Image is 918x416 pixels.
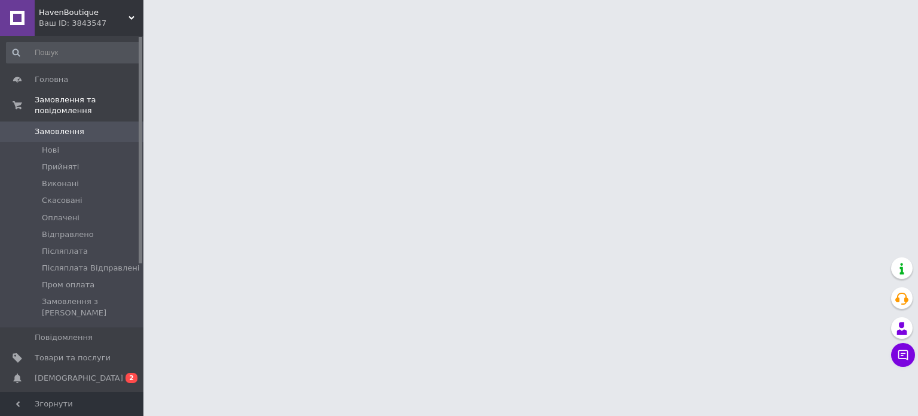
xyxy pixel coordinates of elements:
input: Пошук [6,42,141,63]
div: Ваш ID: 3843547 [39,18,143,29]
span: Прийняті [42,162,79,172]
span: Повідомлення [35,332,93,343]
span: Головна [35,74,68,85]
span: HavenBoutique [39,7,128,18]
span: Післяплата [42,246,88,257]
span: Замовлення та повідомлення [35,95,143,116]
span: 2 [126,373,137,383]
span: Нові [42,145,59,156]
span: Замовлення з [PERSON_NAME] [42,296,140,318]
span: Скасовані [42,195,82,206]
span: Післяплата Відправлені [42,263,139,274]
span: Виконані [42,178,79,189]
span: Пром оплата [42,280,94,290]
button: Чат з покупцем [891,343,915,367]
span: Замовлення [35,126,84,137]
span: Оплачені [42,212,79,223]
span: [DEMOGRAPHIC_DATA] [35,373,123,384]
span: Відправлено [42,229,94,240]
span: Товари та послуги [35,353,111,363]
